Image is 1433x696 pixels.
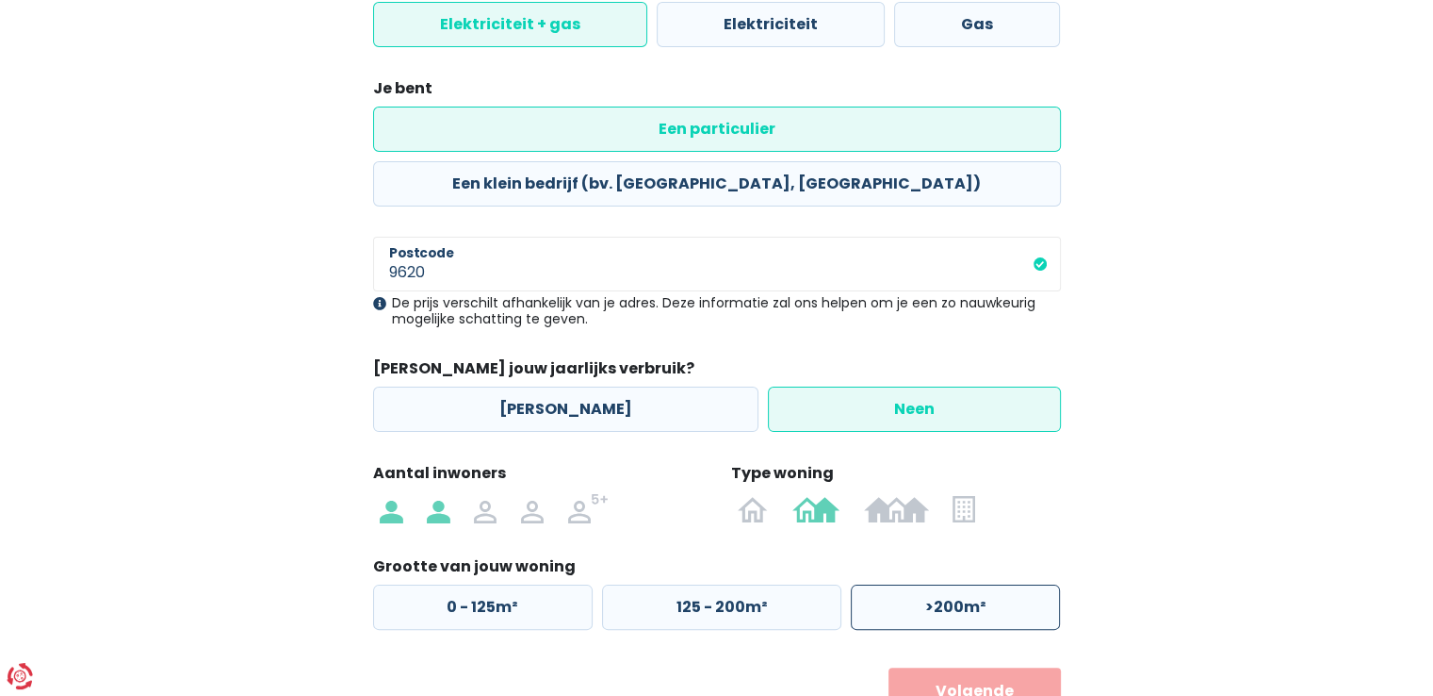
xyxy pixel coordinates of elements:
[731,462,1061,491] legend: Type woning
[373,462,703,491] legend: Aantal inwoners
[373,2,647,47] label: Elektriciteit + gas
[373,585,593,630] label: 0 - 125m²
[380,493,402,523] img: 1 persoon
[373,77,1061,107] legend: Je bent
[738,493,768,523] img: Open bebouwing
[373,161,1061,207] label: Een klein bedrijf (bv. [GEOGRAPHIC_DATA], [GEOGRAPHIC_DATA])
[953,493,974,523] img: Appartement
[373,237,1061,291] input: 1000
[602,585,841,630] label: 125 - 200m²
[427,493,449,523] img: 2 personen
[792,493,839,523] img: Halfopen bebouwing
[568,493,610,523] img: 5+ personen
[373,387,758,432] label: [PERSON_NAME]
[373,357,1061,387] legend: [PERSON_NAME] jouw jaarlijks verbruik?
[864,493,929,523] img: Gesloten bebouwing
[373,555,1061,585] legend: Grootte van jouw woning
[521,493,544,523] img: 4 personen
[851,585,1060,630] label: >200m²
[373,295,1061,327] div: De prijs verschilt afhankelijk van je adres. Deze informatie zal ons helpen om je een zo nauwkeur...
[474,493,497,523] img: 3 personen
[657,2,885,47] label: Elektriciteit
[894,2,1060,47] label: Gas
[768,387,1061,432] label: Neen
[373,107,1061,152] label: Een particulier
